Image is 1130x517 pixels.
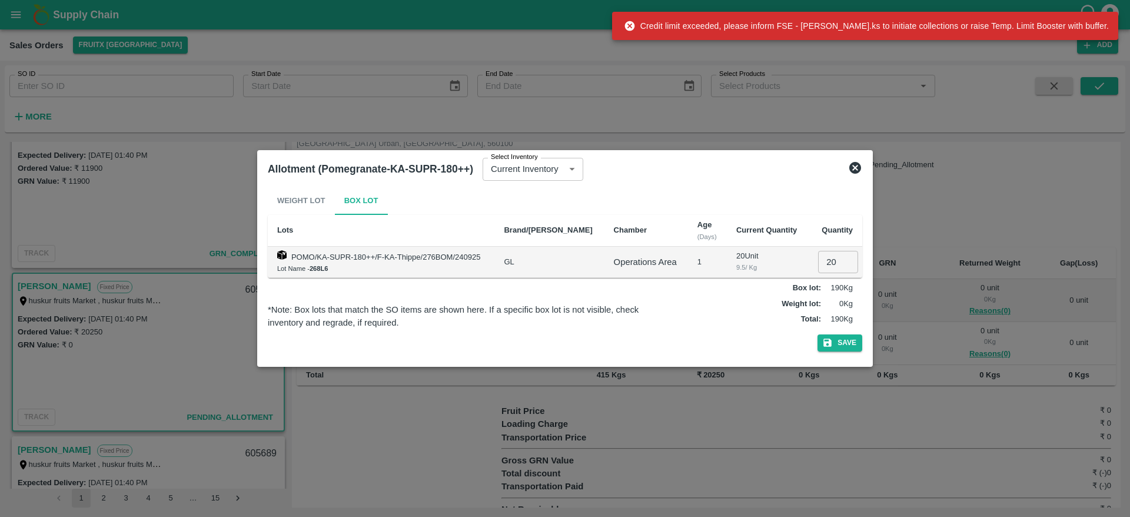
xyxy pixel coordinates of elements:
b: Current Quantity [736,226,797,234]
p: 190 Kg [823,283,853,294]
b: Brand/[PERSON_NAME] [504,226,592,234]
p: 0 Kg [823,299,853,310]
b: Chamber [614,226,647,234]
b: Quantity [822,226,853,234]
div: 9.5 / Kg [736,262,799,273]
img: box [277,250,287,260]
td: 1 [688,247,727,278]
p: Current Inventory [491,163,559,175]
button: Save [817,334,862,352]
b: 268L6 [310,265,328,272]
label: Box lot : [793,283,821,294]
div: Lot Name - [277,263,486,274]
div: Operations Area [614,256,679,269]
b: Age [697,220,712,229]
td: POMO/KA-SUPR-180++/F-KA-Thippe/276BOM/240925 [268,247,495,278]
div: Credit limit exceeded, please inform FSE - [PERSON_NAME].ks to initiate collections or raise Temp... [624,15,1109,37]
p: 190 Kg [823,314,853,325]
input: 0 [818,251,858,273]
b: Allotment (Pomegranate-KA-SUPR-180++) [268,163,473,175]
td: 20 Unit [727,247,808,278]
div: (Days) [697,231,717,242]
td: GL [494,247,604,278]
label: Select Inventory [491,153,538,162]
div: *Note: Box lots that match the SO items are shown here. If a specific box lot is not visible, che... [268,303,664,330]
label: Total : [801,314,821,325]
b: Lots [277,226,293,234]
label: Weight lot : [782,299,821,310]
button: Box Lot [335,187,388,215]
